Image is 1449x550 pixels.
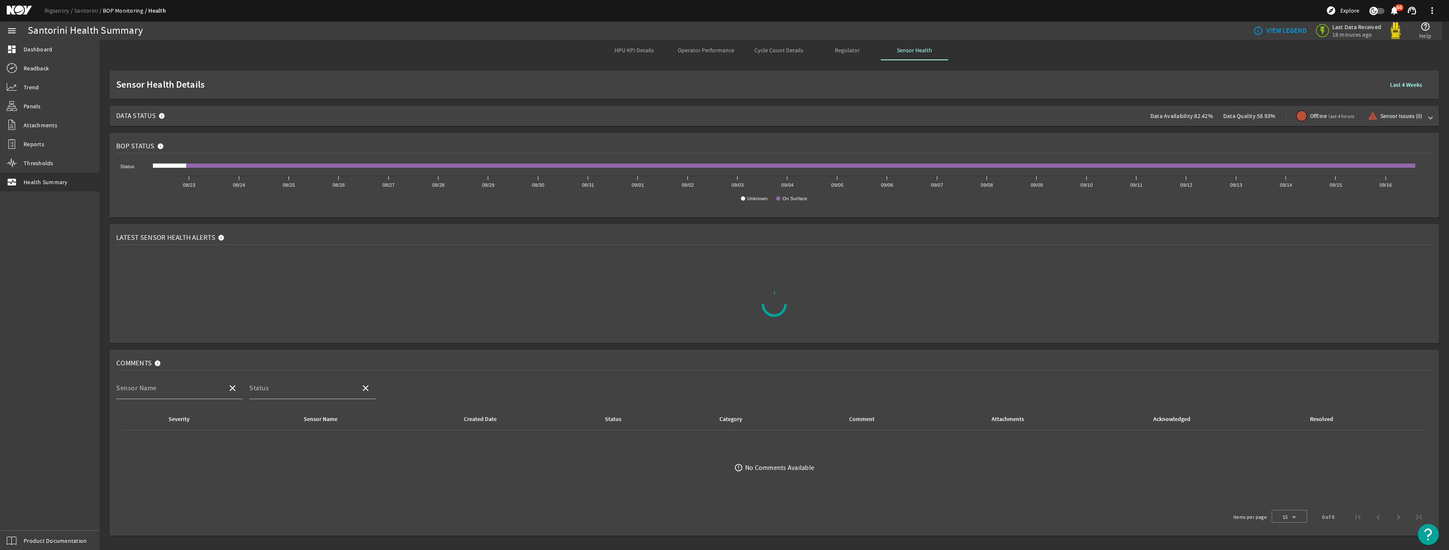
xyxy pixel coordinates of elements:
div: Status [605,415,621,424]
text: 09/01 [632,182,644,188]
div: Category [675,415,792,424]
mat-icon: warning [1368,111,1374,121]
b: Last 4 Weeks [1390,81,1422,89]
div: Comment [802,415,927,424]
button: VIEW LEGEND [1250,23,1310,38]
div: Resolved [1265,415,1384,424]
span: Product Documentation [24,537,87,545]
text: 09/15 [1330,182,1342,188]
span: 18 minutes ago [1332,31,1382,38]
a: Rigsentry [45,7,74,14]
div: Severity [126,415,238,424]
mat-icon: close [227,383,238,393]
text: 09/14 [1280,182,1292,188]
span: Latest Sensor Health Alerts [116,233,215,242]
div: Acknowledged [1094,415,1255,424]
text: Unknown [747,196,767,201]
text: 09/11 [1130,182,1142,188]
mat-expansion-panel-header: Data StatusData Availability:82.42%Data Quality:58.93%Offlinelast 4 hoursSensor Issues (0) [110,106,1439,126]
mat-label: Status [249,384,269,392]
span: Data Availability: [1150,112,1195,120]
button: Open Resource Center [1418,524,1439,545]
span: 58.93% [1257,112,1276,120]
text: 08/31 [582,182,594,188]
mat-icon: close [361,383,371,393]
text: 08/30 [532,182,544,188]
text: 09/16 [1379,182,1392,188]
div: Acknowledged [1153,415,1190,424]
span: Sensor Issues (0) [1380,112,1422,120]
div: Santorini Health Summary [28,27,143,35]
text: Status [120,164,134,169]
span: Thresholds [24,159,53,167]
div: Sensor Name [304,415,337,424]
text: 08/25 [283,182,295,188]
button: 66 [1390,6,1398,15]
button: Explore [1323,4,1363,17]
text: 09/10 [1080,182,1093,188]
div: Attachments [938,415,1084,424]
span: Comments [116,359,152,368]
div: Sensor Name [249,415,399,424]
button: Sensor Issues (0) [1364,108,1425,123]
mat-icon: menu [7,26,17,36]
span: Reports [24,140,44,148]
span: Cycle Count Details [754,47,803,53]
mat-icon: dashboard [7,44,17,54]
text: 08/27 [382,182,395,188]
span: Explore [1340,6,1359,15]
text: 09/09 [1031,182,1043,188]
mat-icon: monitor_heart [7,177,17,187]
mat-icon: error_outline [734,463,743,472]
mat-icon: info_outline [1253,26,1260,36]
span: Operator Performance [678,47,734,53]
div: Created Date [409,415,557,424]
span: Sensor Health Details [116,80,1380,89]
span: Panels [24,102,41,110]
a: Health [148,7,166,15]
span: Readback [24,64,49,72]
button: Last 4 Weeks [1383,77,1429,92]
text: 08/24 [233,182,245,188]
div: Status [567,415,665,424]
text: 09/03 [731,182,743,188]
span: HPU KPI Details [615,47,654,53]
span: Health Summary [24,178,68,186]
div: No Comments Available [745,464,814,472]
mat-panel-title: Data Status [116,106,168,126]
span: Regulator [835,47,860,53]
a: BOP Monitoring [103,7,148,14]
text: On Surface [782,196,807,201]
div: Severity [168,415,190,424]
mat-icon: explore [1326,5,1336,16]
a: Santorini [74,7,103,14]
span: BOP Status [116,142,155,150]
div: Comment [849,415,874,424]
b: VIEW LEGEND [1266,27,1307,35]
text: 09/06 [881,182,893,188]
div: Attachments [992,415,1024,424]
mat-icon: notifications [1389,5,1399,16]
span: Data Quality: [1223,112,1257,120]
span: Sensor Health [897,47,932,53]
mat-icon: help_outline [1420,21,1430,32]
span: Dashboard [24,45,52,54]
span: 82.42% [1194,112,1213,120]
mat-icon: support_agent [1407,5,1417,16]
span: Help [1419,32,1431,40]
div: Items per page: [1233,513,1268,521]
text: 09/04 [781,182,794,188]
span: Offline [1310,112,1355,121]
div: Category [719,415,742,424]
div: Created Date [464,415,497,424]
text: 09/05 [831,182,843,188]
text: 09/12 [1180,182,1192,188]
text: 08/29 [482,182,495,188]
span: Trend [24,83,39,91]
text: 09/02 [682,182,694,188]
text: 08/26 [333,182,345,188]
div: 0 of 0 [1322,513,1334,521]
span: Last Data Received [1332,23,1382,31]
text: 08/23 [183,182,195,188]
span: last 4 hours [1329,113,1354,120]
